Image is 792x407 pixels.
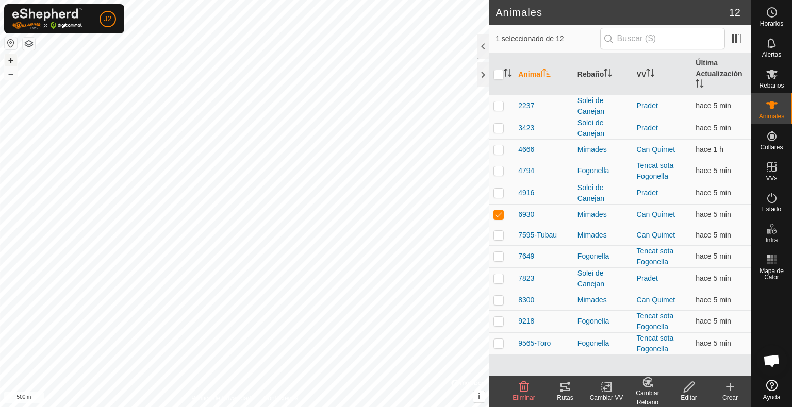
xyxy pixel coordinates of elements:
a: Can Quimet [637,231,675,239]
p-sorticon: Activar para ordenar [542,70,551,78]
button: Restablecer Mapa [5,37,17,49]
span: Rebaños [759,82,784,89]
button: i [473,391,485,402]
div: Solei de Canejan [577,182,629,204]
div: Editar [668,393,709,402]
span: VVs [766,175,777,181]
p-sorticon: Activar para ordenar [646,70,654,78]
span: Alertas [762,52,781,58]
div: Cambiar Rebaño [627,388,668,407]
th: Rebaño [573,54,633,95]
button: Capas del Mapa [23,38,35,50]
span: Eliminar [513,394,535,401]
div: Mimades [577,144,629,155]
span: 9565-Toro [518,338,551,349]
p-sorticon: Activar para ordenar [604,70,612,78]
span: 4666 [518,144,534,155]
h2: Animales [496,6,729,19]
a: Can Quimet [637,210,675,218]
span: Mapa de Calor [754,268,789,280]
span: 4794 [518,165,534,176]
span: 6 sept 2025, 11:01 [696,339,731,347]
span: 6 sept 2025, 11:01 [696,296,731,304]
div: Fogonella [577,316,629,327]
span: 7823 [518,273,534,284]
span: 6 sept 2025, 11:01 [696,124,731,132]
button: – [5,67,17,80]
div: Solei de Canejan [577,95,629,117]
span: 6 sept 2025, 10:01 [696,145,723,154]
span: 4916 [518,188,534,198]
span: Ayuda [763,394,781,400]
span: 6 sept 2025, 11:01 [696,101,731,110]
span: Infra [765,237,778,243]
p-sorticon: Activar para ordenar [504,70,512,78]
span: 3423 [518,123,534,133]
th: VV [633,54,692,95]
input: Buscar (S) [600,28,725,49]
a: Tencat sota Fogonella [637,161,674,180]
span: 8300 [518,295,534,306]
div: Solei de Canejan [577,268,629,290]
a: Tencat sota Fogonella [637,334,674,353]
div: Solei de Canejan [577,117,629,139]
span: 7649 [518,251,534,262]
span: J2 [104,13,112,24]
span: 6 sept 2025, 11:01 [696,252,731,260]
span: 12 [729,5,740,20]
div: Mimades [577,209,629,220]
span: i [478,392,480,401]
a: Política de Privacidad [191,394,251,403]
span: 6 sept 2025, 11:01 [696,166,731,175]
p-sorticon: Activar para ordenar [696,81,704,89]
th: Última Actualización [691,54,751,95]
a: Tencat sota Fogonella [637,247,674,266]
img: Logo Gallagher [12,8,82,29]
a: Pradet [637,101,658,110]
a: Contáctenos [263,394,298,403]
th: Animal [514,54,573,95]
div: Mimades [577,295,629,306]
div: Fogonella [577,338,629,349]
span: Animales [759,113,784,120]
span: 6930 [518,209,534,220]
span: 6 sept 2025, 11:01 [696,231,731,239]
a: Can Quimet [637,296,675,304]
span: 9218 [518,316,534,327]
span: 1 seleccionado de 12 [496,33,600,44]
div: Crear [709,393,751,402]
a: Pradet [637,124,658,132]
span: 6 sept 2025, 11:01 [696,317,731,325]
a: Ayuda [751,376,792,404]
a: Pradet [637,189,658,197]
a: Tencat sota Fogonella [637,312,674,331]
span: 7595-Tubau [518,230,557,241]
div: Rutas [544,393,586,402]
div: Mimades [577,230,629,241]
a: Can Quimet [637,145,675,154]
div: Cambiar VV [586,393,627,402]
span: 6 sept 2025, 11:01 [696,189,731,197]
div: Fogonella [577,165,629,176]
span: Estado [762,206,781,212]
span: Collares [760,144,783,150]
span: 6 sept 2025, 11:01 [696,274,731,282]
span: 2237 [518,100,534,111]
span: Horarios [760,21,783,27]
a: Pradet [637,274,658,282]
div: Fogonella [577,251,629,262]
a: Chat abierto [756,345,787,376]
span: 6 sept 2025, 11:01 [696,210,731,218]
button: + [5,54,17,66]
